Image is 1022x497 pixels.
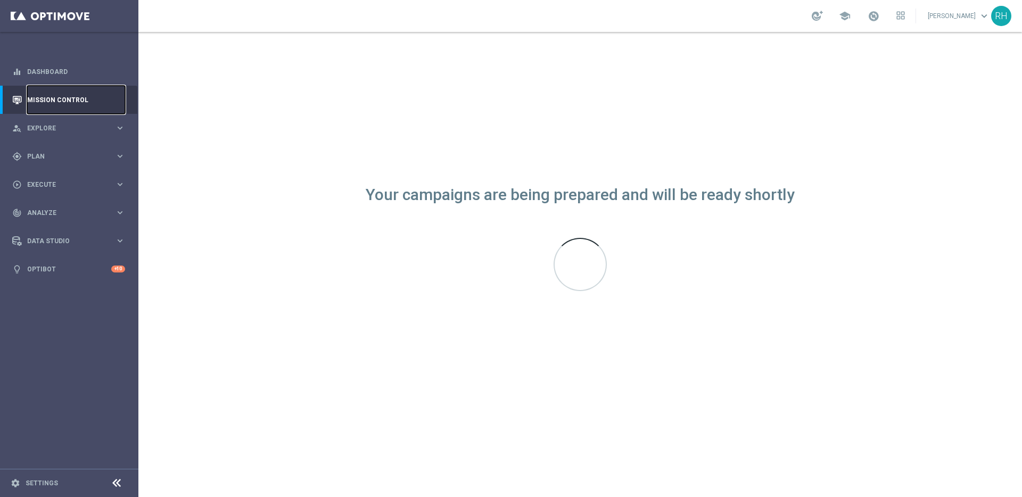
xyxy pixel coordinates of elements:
button: gps_fixed Plan keyboard_arrow_right [12,152,126,161]
button: equalizer Dashboard [12,68,126,76]
span: school [839,10,851,22]
a: [PERSON_NAME]keyboard_arrow_down [927,8,991,24]
i: keyboard_arrow_right [115,236,125,246]
i: settings [11,478,20,488]
a: Settings [26,480,58,486]
i: keyboard_arrow_right [115,123,125,133]
button: play_circle_outline Execute keyboard_arrow_right [12,180,126,189]
a: Optibot [27,255,111,283]
span: Data Studio [27,238,115,244]
i: keyboard_arrow_right [115,151,125,161]
div: Optibot [12,255,125,283]
span: keyboard_arrow_down [978,10,990,22]
i: keyboard_arrow_right [115,208,125,218]
div: Your campaigns are being prepared and will be ready shortly [366,190,795,200]
button: lightbulb Optibot +10 [12,265,126,274]
div: Mission Control [12,86,125,114]
span: Analyze [27,210,115,216]
span: Explore [27,125,115,131]
i: lightbulb [12,264,22,274]
div: Execute [12,180,115,189]
button: person_search Explore keyboard_arrow_right [12,124,126,132]
span: Plan [27,153,115,160]
div: Plan [12,152,115,161]
span: Execute [27,181,115,188]
i: equalizer [12,67,22,77]
div: Data Studio [12,236,115,246]
i: gps_fixed [12,152,22,161]
i: play_circle_outline [12,180,22,189]
a: Mission Control [27,86,125,114]
div: Analyze [12,208,115,218]
div: +10 [111,266,125,272]
a: Dashboard [27,57,125,86]
button: track_changes Analyze keyboard_arrow_right [12,209,126,217]
i: keyboard_arrow_right [115,179,125,189]
div: Dashboard [12,57,125,86]
button: Data Studio keyboard_arrow_right [12,237,126,245]
button: Mission Control [12,96,126,104]
i: person_search [12,123,22,133]
div: RH [991,6,1011,26]
div: Explore [12,123,115,133]
i: track_changes [12,208,22,218]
